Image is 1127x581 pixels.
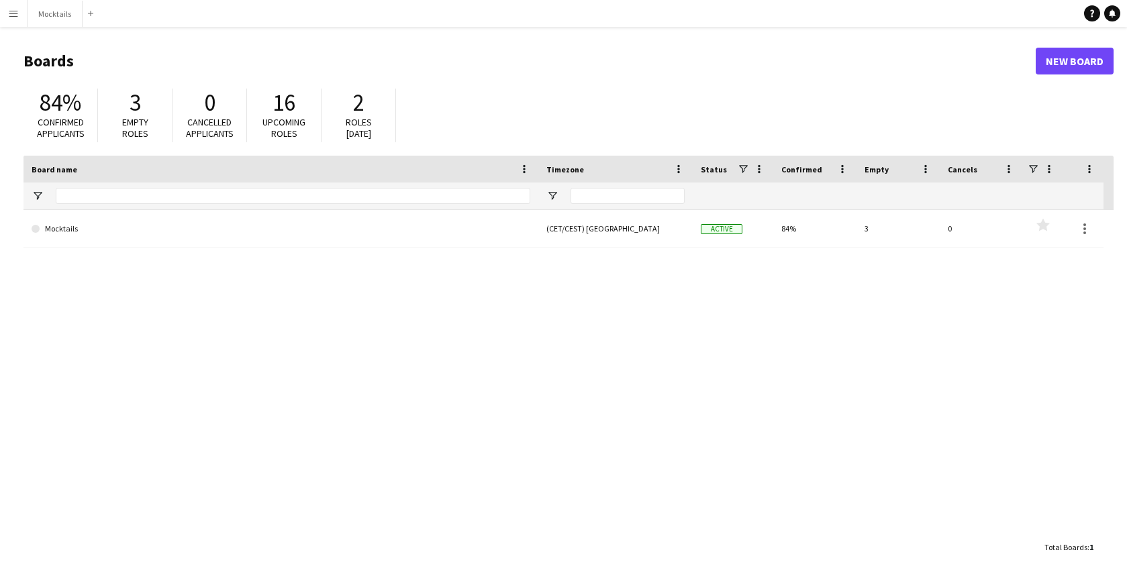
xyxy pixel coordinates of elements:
div: (CET/CEST) [GEOGRAPHIC_DATA] [538,210,693,247]
div: 3 [856,210,940,247]
span: Empty [865,164,889,174]
span: Empty roles [122,116,148,140]
span: Cancels [948,164,977,174]
span: Status [701,164,727,174]
span: 0 [204,88,215,117]
div: 84% [773,210,856,247]
h1: Boards [23,51,1036,71]
span: 16 [273,88,295,117]
span: Total Boards [1044,542,1087,552]
div: : [1044,534,1093,560]
input: Board name Filter Input [56,188,530,204]
span: Confirmed [781,164,822,174]
span: Upcoming roles [262,116,305,140]
button: Mocktails [28,1,83,27]
span: Cancelled applicants [186,116,234,140]
span: Roles [DATE] [346,116,372,140]
span: 84% [40,88,81,117]
input: Timezone Filter Input [571,188,685,204]
span: Active [701,224,742,234]
span: Board name [32,164,77,174]
span: Timezone [546,164,584,174]
span: 3 [130,88,141,117]
span: Confirmed applicants [37,116,85,140]
div: 0 [940,210,1023,247]
button: Open Filter Menu [546,190,558,202]
a: New Board [1036,48,1114,74]
a: Mocktails [32,210,530,248]
span: 2 [353,88,364,117]
button: Open Filter Menu [32,190,44,202]
span: 1 [1089,542,1093,552]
